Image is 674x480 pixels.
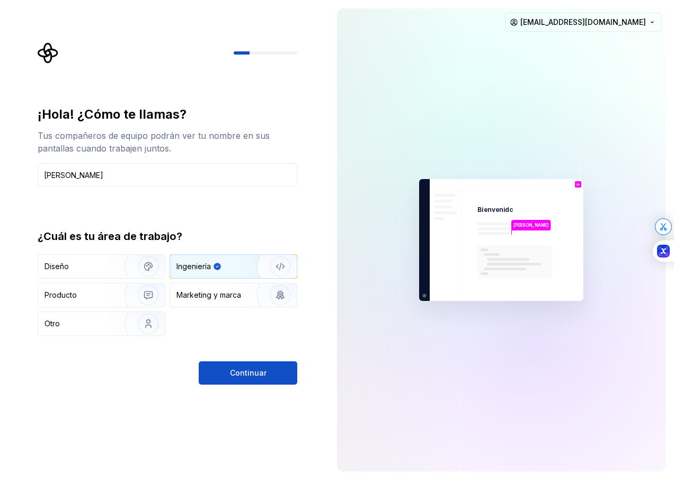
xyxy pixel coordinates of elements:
[38,129,297,155] div: Tus compañeros de equipo podrán ver tu nombre en sus pantallas cuando trabajen juntos.
[513,222,549,228] p: [PERSON_NAME]
[45,261,69,272] div: Diseño
[45,318,60,329] div: Otro
[477,206,513,214] p: Bienvenido
[38,163,297,186] input: Han Solo
[38,229,297,244] div: ¿Cuál es tu área de trabajo?
[520,17,646,28] span: [EMAIL_ADDRESS][DOMAIN_NAME]
[176,290,241,300] div: Marketing y marca
[199,361,297,385] button: Continuar
[45,290,77,300] div: Producto
[176,261,211,272] div: Ingeniería
[38,42,59,64] svg: Logotipo de Supernova
[505,13,661,32] button: [EMAIL_ADDRESS][DOMAIN_NAME]
[576,183,581,186] p: Un
[230,368,267,378] span: Continuar
[38,106,297,123] div: ¡Hola! ¿Cómo te llamas?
